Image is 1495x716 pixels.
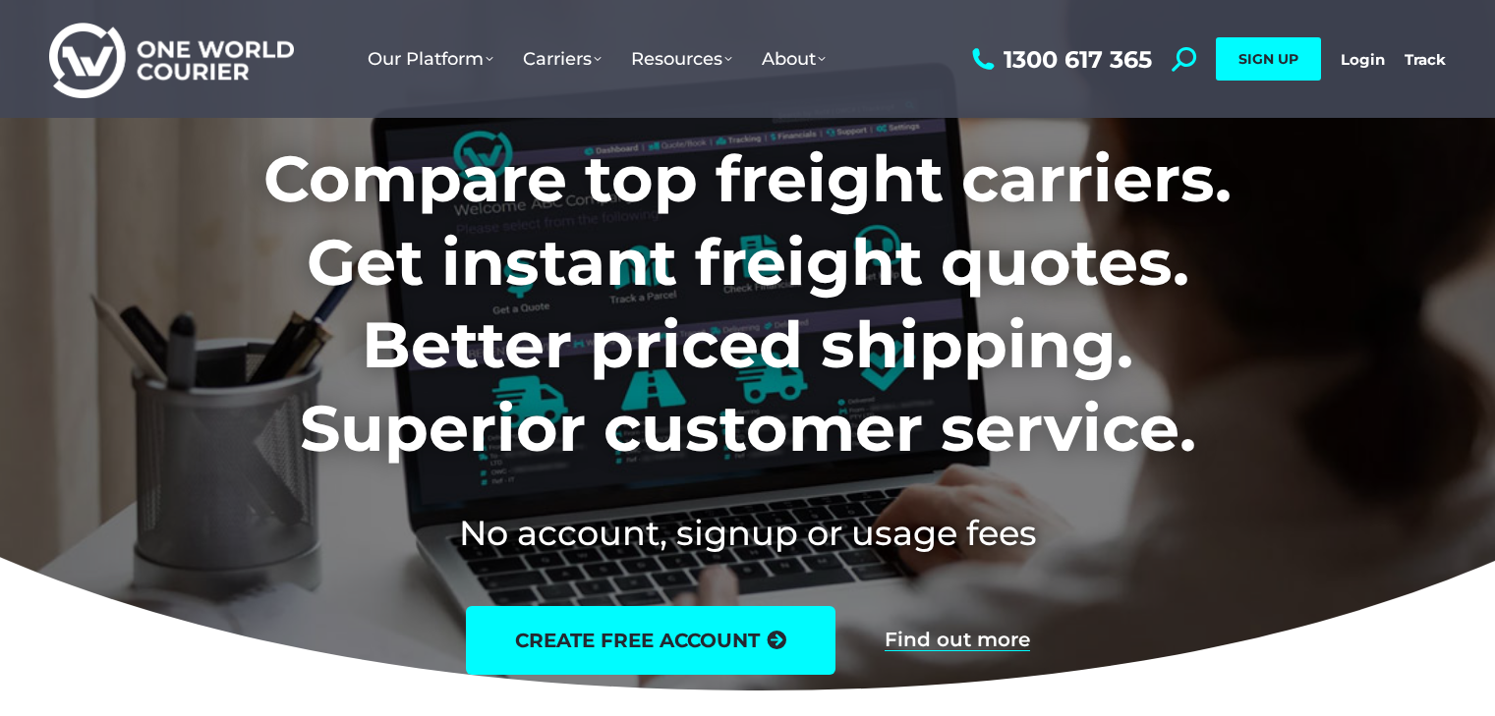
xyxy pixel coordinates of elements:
[967,47,1152,72] a: 1300 617 365
[49,20,294,99] img: One World Courier
[353,28,508,89] a: Our Platform
[134,509,1361,557] h2: No account, signup or usage fees
[762,48,826,70] span: About
[631,48,732,70] span: Resources
[466,606,835,675] a: create free account
[885,630,1030,651] a: Find out more
[523,48,602,70] span: Carriers
[616,28,747,89] a: Resources
[1341,50,1385,69] a: Login
[508,28,616,89] a: Carriers
[134,138,1361,469] h1: Compare top freight carriers. Get instant freight quotes. Better priced shipping. Superior custom...
[1216,37,1321,81] a: SIGN UP
[1405,50,1446,69] a: Track
[368,48,493,70] span: Our Platform
[1238,50,1298,68] span: SIGN UP
[747,28,840,89] a: About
